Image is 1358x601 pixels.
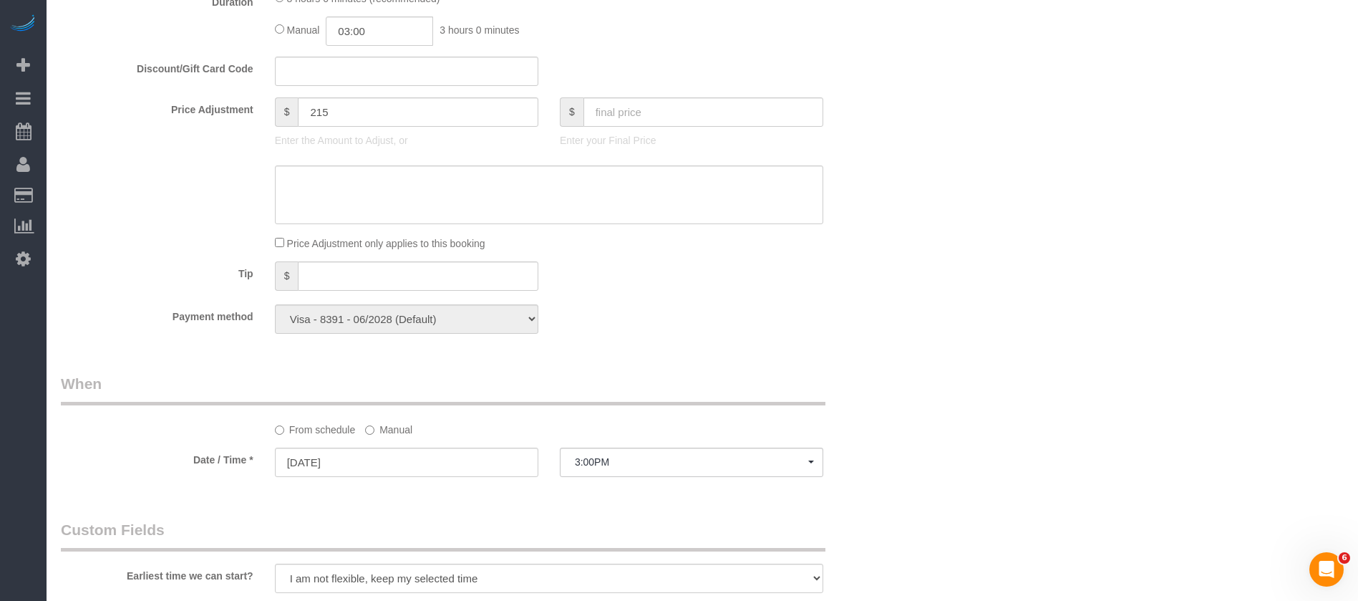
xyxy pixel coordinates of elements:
[275,133,538,148] p: Enter the Amount to Adjust, or
[275,418,356,437] label: From schedule
[365,418,412,437] label: Manual
[583,97,823,127] input: final price
[275,448,538,477] input: MM/DD/YYYY
[365,425,374,435] input: Manual
[275,261,299,291] span: $
[275,425,284,435] input: From schedule
[50,448,264,467] label: Date / Time *
[50,57,264,76] label: Discount/Gift Card Code
[287,24,320,36] span: Manual
[575,456,808,468] span: 3:00PM
[440,24,519,36] span: 3 hours 0 minutes
[61,519,825,552] legend: Custom Fields
[275,97,299,127] span: $
[560,448,823,477] button: 3:00PM
[287,238,485,249] span: Price Adjustment only applies to this booking
[50,97,264,117] label: Price Adjustment
[61,373,825,405] legend: When
[50,261,264,281] label: Tip
[9,14,37,34] img: Automaid Logo
[560,97,583,127] span: $
[1309,552,1344,587] iframe: Intercom live chat
[50,304,264,324] label: Payment method
[1339,552,1350,564] span: 6
[50,564,264,583] label: Earliest time we can start?
[560,133,823,148] p: Enter your Final Price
